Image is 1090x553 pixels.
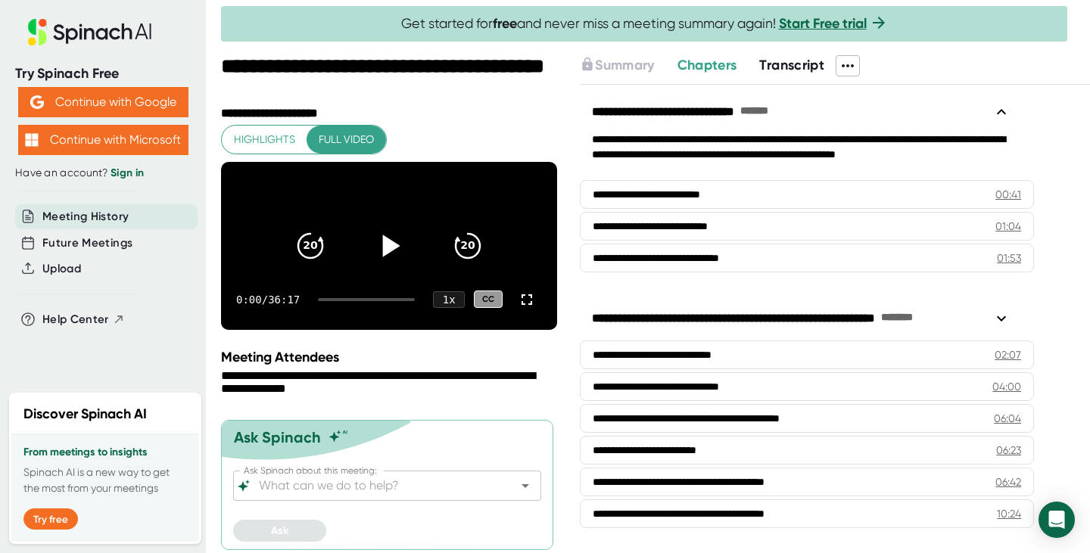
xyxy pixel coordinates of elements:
[15,65,191,82] div: Try Spinach Free
[996,443,1021,458] div: 06:23
[1039,502,1075,538] div: Open Intercom Messenger
[23,404,147,424] h2: Discover Spinach AI
[515,475,536,496] button: Open
[493,15,517,32] b: free
[580,55,677,76] div: Upgrade to access
[236,294,300,306] div: 0:00 / 36:17
[759,57,824,73] span: Transcript
[779,15,867,32] a: Start Free trial
[42,208,129,225] button: Meeting History
[997,250,1021,266] div: 01:53
[15,166,191,180] div: Have an account?
[474,290,503,308] div: CC
[30,95,44,109] img: Aehbyd4JwY73AAAAAElFTkSuQmCC
[18,125,188,155] button: Continue with Microsoft
[995,187,1021,202] div: 00:41
[42,311,125,328] button: Help Center
[23,464,187,496] p: Spinach AI is a new way to get the most from your meetings
[18,87,188,117] button: Continue with Google
[995,474,1021,489] div: 06:42
[677,57,737,73] span: Chapters
[595,57,654,73] span: Summary
[222,126,307,154] button: Highlights
[307,126,386,154] button: Full video
[759,55,824,76] button: Transcript
[319,130,374,149] span: Full video
[234,428,321,446] div: Ask Spinach
[234,130,295,149] span: Highlights
[994,411,1021,426] div: 06:04
[111,166,144,179] a: Sign in
[677,55,737,76] button: Chapters
[401,15,888,33] span: Get started for and never miss a meeting summary again!
[42,235,132,252] button: Future Meetings
[580,55,654,76] button: Summary
[992,379,1021,394] div: 04:00
[256,475,492,496] input: What can we do to help?
[995,347,1021,362] div: 02:07
[221,349,561,365] div: Meeting Attendees
[997,506,1021,521] div: 10:24
[42,311,109,328] span: Help Center
[23,508,78,530] button: Try free
[42,260,81,278] button: Upload
[433,291,465,308] div: 1 x
[23,446,187,458] h3: From meetings to insights
[271,524,288,537] span: Ask
[995,219,1021,234] div: 01:04
[233,520,326,542] button: Ask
